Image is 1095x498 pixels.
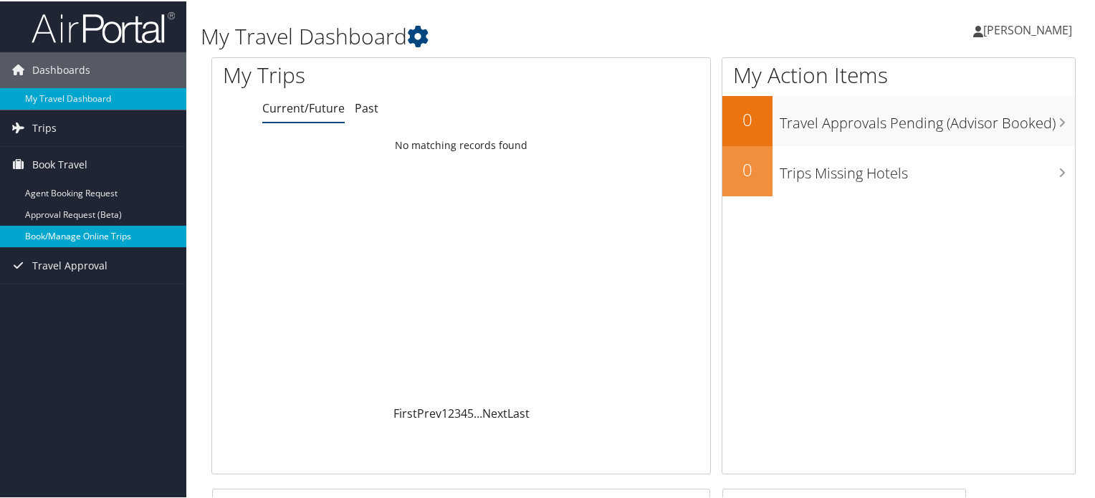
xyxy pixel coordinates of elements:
[223,59,492,89] h1: My Trips
[417,404,441,420] a: Prev
[722,59,1075,89] h1: My Action Items
[722,156,773,181] h2: 0
[393,404,417,420] a: First
[448,404,454,420] a: 2
[973,7,1086,50] a: [PERSON_NAME]
[441,404,448,420] a: 1
[201,20,791,50] h1: My Travel Dashboard
[780,155,1075,182] h3: Trips Missing Hotels
[32,246,107,282] span: Travel Approval
[32,109,57,145] span: Trips
[780,105,1075,132] h3: Travel Approvals Pending (Advisor Booked)
[262,99,345,115] a: Current/Future
[454,404,461,420] a: 3
[32,51,90,87] span: Dashboards
[507,404,530,420] a: Last
[722,106,773,130] h2: 0
[467,404,474,420] a: 5
[722,95,1075,145] a: 0Travel Approvals Pending (Advisor Booked)
[474,404,482,420] span: …
[722,145,1075,195] a: 0Trips Missing Hotels
[32,145,87,181] span: Book Travel
[482,404,507,420] a: Next
[983,21,1072,37] span: [PERSON_NAME]
[32,9,175,43] img: airportal-logo.png
[212,131,710,157] td: No matching records found
[355,99,378,115] a: Past
[461,404,467,420] a: 4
